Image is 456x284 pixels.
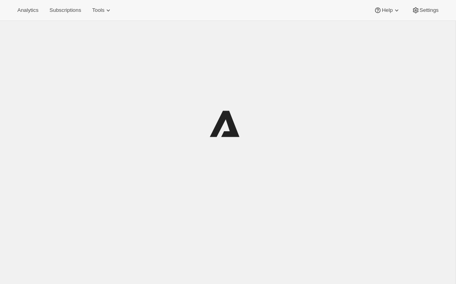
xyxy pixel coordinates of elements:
button: Settings [407,5,443,16]
button: Subscriptions [45,5,86,16]
span: Subscriptions [49,7,81,13]
span: Help [382,7,392,13]
button: Tools [87,5,117,16]
span: Settings [420,7,439,13]
span: Tools [92,7,104,13]
button: Analytics [13,5,43,16]
button: Help [369,5,405,16]
span: Analytics [17,7,38,13]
